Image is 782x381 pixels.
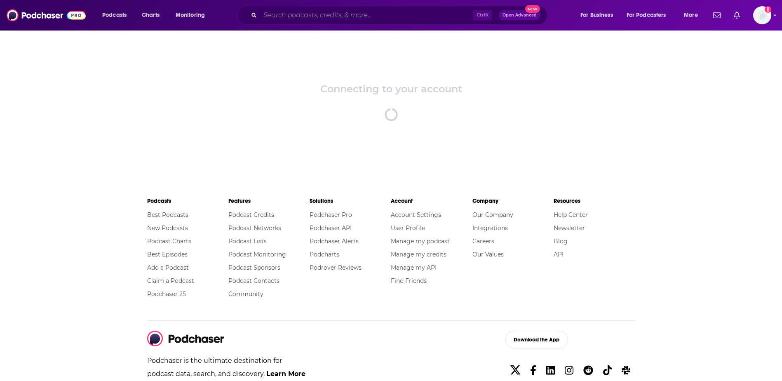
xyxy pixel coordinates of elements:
[320,83,462,95] div: Connecting to your account
[765,6,771,13] svg: Add a profile image
[543,361,558,380] a: Linkedin
[310,251,339,258] a: Podcharts
[147,251,188,258] a: Best Episodes
[507,361,524,380] a: X/Twitter
[7,7,86,23] img: Podchaser - Follow, Share and Rate Podcasts
[228,224,281,232] a: Podcast Networks
[245,6,555,25] div: Search podcasts, credits, & more...
[575,9,623,22] button: open menu
[730,8,743,22] a: Show notifications dropdown
[472,194,554,208] li: Company
[391,224,425,232] a: User Profile
[228,251,286,258] a: Podcast Monitoring
[600,361,615,380] a: TikTok
[554,194,635,208] li: Resources
[503,13,537,17] span: Open Advanced
[554,251,564,258] a: API
[472,211,513,219] a: Our Company
[684,9,698,21] span: More
[561,361,577,380] a: Instagram
[472,251,504,258] a: Our Values
[391,264,437,271] a: Manage my API
[228,277,279,285] a: Podcast Contacts
[391,277,427,285] a: Find Friends
[147,264,189,271] a: Add a Podcast
[391,251,446,258] a: Manage my credits
[142,9,160,21] span: Charts
[391,194,472,208] li: Account
[228,290,263,298] a: Community
[147,277,194,285] a: Claim a Podcast
[472,238,494,245] a: Careers
[391,211,441,219] a: Account Settings
[136,9,164,22] a: Charts
[753,6,771,24] span: Logged in as WE_Broadcast1
[527,361,540,380] a: Facebook
[554,211,588,219] a: Help Center
[391,238,450,245] a: Manage my podcast
[228,238,267,245] a: Podcast Lists
[554,238,568,245] a: Blog
[621,9,678,22] button: open menu
[310,211,352,219] a: Podchaser Pro
[618,361,634,380] a: Slack
[310,224,352,232] a: Podchaser API
[147,211,188,219] a: Best Podcasts
[472,224,508,232] a: Integrations
[147,331,225,346] img: Podchaser - Follow, Share and Rate Podcasts
[678,9,708,22] button: open menu
[580,361,596,380] a: Reddit
[580,9,613,21] span: For Business
[499,10,540,20] button: Open AdvancedNew
[228,194,310,208] li: Features
[525,5,540,13] span: New
[310,264,362,271] a: Podrover Reviews
[310,194,391,208] li: Solutions
[310,238,359,245] a: Podchaser Alerts
[473,10,492,21] span: Ctrl K
[147,238,191,245] a: Podcast Charts
[176,9,205,21] span: Monitoring
[753,6,771,24] button: Show profile menu
[266,370,305,378] a: Learn More
[147,290,186,298] a: Podchaser 25
[228,211,274,219] a: Podcast Credits
[554,224,585,232] a: Newsletter
[753,6,771,24] img: User Profile
[505,331,568,348] button: Download the App
[147,194,228,208] li: Podcasts
[228,264,280,271] a: Podcast Sponsors
[260,9,473,22] input: Search podcasts, credits, & more...
[96,9,137,22] button: open menu
[147,224,188,232] a: New Podcasts
[710,8,724,22] a: Show notifications dropdown
[627,9,666,21] span: For Podcasters
[170,9,216,22] button: open menu
[102,9,127,21] span: Podcasts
